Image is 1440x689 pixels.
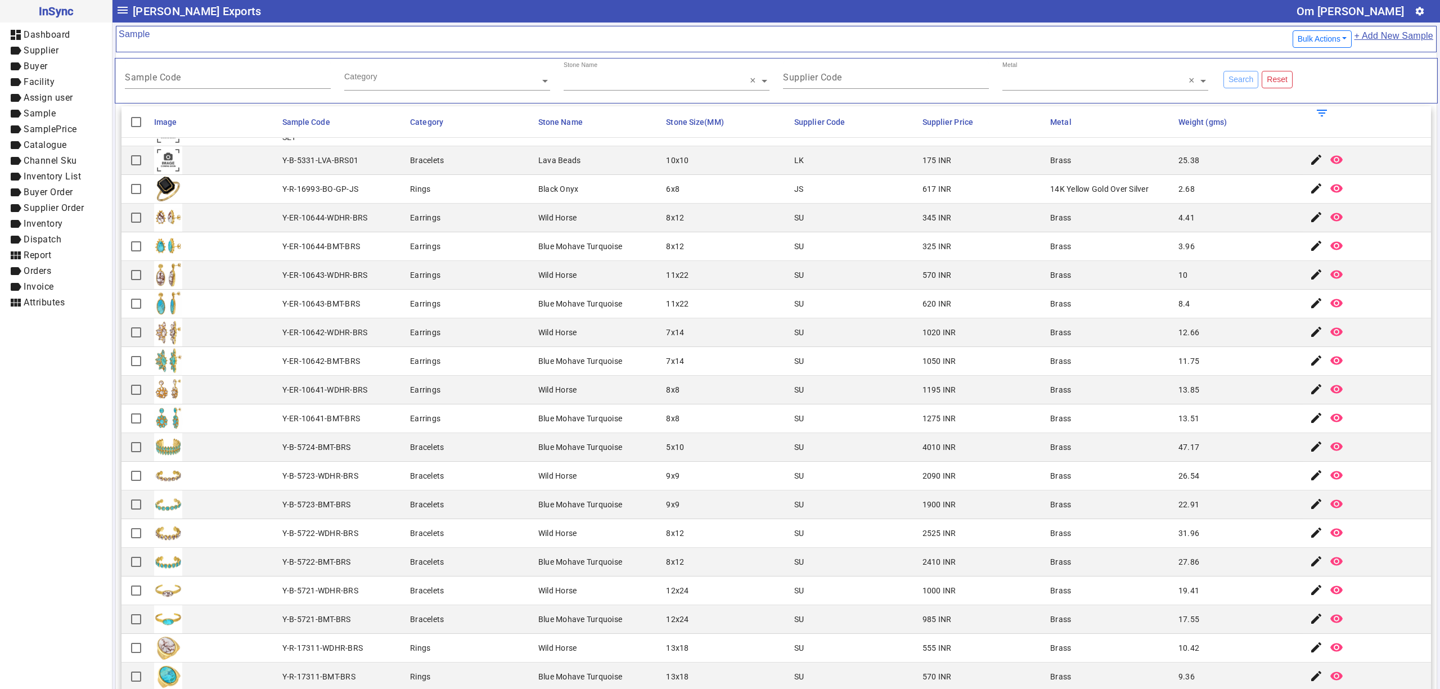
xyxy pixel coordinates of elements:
div: Bracelets [410,528,444,539]
mat-icon: edit [1309,469,1323,482]
div: 31.96 [1178,528,1199,539]
div: 2410 INR [922,556,956,568]
div: Bracelets [410,556,444,568]
mat-icon: remove_red_eye [1330,210,1343,224]
div: SU [794,327,804,338]
img: 5dc24616-6597-4f56-a647-f796db2dce2e [154,577,182,605]
mat-icon: edit [1309,296,1323,310]
div: Brass [1050,384,1071,395]
div: 22.91 [1178,499,1199,510]
img: comingsoon.png [154,146,182,174]
mat-icon: remove_red_eye [1330,296,1343,310]
div: 1900 INR [922,499,956,510]
div: Blue Mohave Turquoise [538,298,622,309]
div: Brass [1050,298,1071,309]
div: 1275 INR [922,413,956,424]
div: SU [794,413,804,424]
mat-icon: edit [1309,612,1323,625]
div: 11x22 [666,269,688,281]
div: Y-R-17311-WDHR-BRS [282,642,363,654]
div: SU [794,499,804,510]
div: LK [794,155,804,166]
span: Inventory [24,218,63,229]
mat-icon: label [9,186,22,199]
div: Wild Horse [538,585,577,596]
div: Bracelets [410,155,444,166]
div: SU [794,384,804,395]
div: Earrings [410,269,440,281]
div: Y-B-5722-BMT-BRS [282,556,351,568]
mat-icon: edit [1309,182,1323,195]
img: 19aa16d8-e786-4f40-b298-aa22f4ac4f83 [154,605,182,633]
mat-icon: menu [116,3,129,17]
div: Lava Beads [538,155,581,166]
div: Bracelets [410,614,444,625]
div: Wild Horse [538,470,577,481]
div: Brass [1050,413,1071,424]
mat-icon: remove_red_eye [1330,526,1343,539]
div: SU [794,355,804,367]
span: Category [410,118,443,127]
div: Blue Mohave Turquoise [538,614,622,625]
div: 2.68 [1178,183,1195,195]
div: Y-ER-10644-WDHR-BRS [282,212,368,223]
mat-icon: label [9,217,22,231]
div: SU [794,298,804,309]
div: SU [794,556,804,568]
div: 345 INR [922,212,952,223]
mat-icon: label [9,264,22,278]
div: 4.41 [1178,212,1195,223]
mat-icon: label [9,44,22,57]
div: Brass [1050,470,1071,481]
div: Y-ER-10644-BMT-BRS [282,241,361,252]
div: Y-B-5721-WDHR-BRS [282,585,358,596]
img: 84cbd174-394c-43c0-b938-5fef15ec49f0 [154,433,182,461]
mat-icon: edit [1309,325,1323,339]
div: Y-R-17311-BMT-BRS [282,671,355,682]
div: 2090 INR [922,470,956,481]
mat-icon: dashboard [9,28,22,42]
div: 13.85 [1178,384,1199,395]
div: 7x14 [666,327,684,338]
div: 325 INR [922,241,952,252]
div: Wild Horse [538,327,577,338]
mat-icon: label [9,91,22,105]
div: Y-B-5331-LVA-BRS01 [282,155,359,166]
div: Brass [1050,327,1071,338]
span: Supplier Order [24,202,84,213]
div: 985 INR [922,614,952,625]
mat-icon: remove_red_eye [1330,469,1343,482]
div: Wild Horse [538,269,577,281]
mat-icon: remove_red_eye [1330,583,1343,597]
div: Brass [1050,528,1071,539]
mat-icon: label [9,280,22,294]
div: Y-ER-10643-WDHR-BRS [282,269,368,281]
span: Catalogue [24,139,67,150]
mat-icon: edit [1309,583,1323,597]
div: Y-ER-10642-WDHR-BRS [282,327,368,338]
div: Y-B-5721-BMT-BRS [282,614,351,625]
span: [PERSON_NAME] Exports [133,2,261,20]
mat-icon: label [9,170,22,183]
div: SU [794,470,804,481]
div: Earrings [410,327,440,338]
mat-icon: edit [1309,497,1323,511]
div: 26.54 [1178,470,1199,481]
mat-icon: edit [1309,153,1323,166]
div: Earrings [410,212,440,223]
span: Image [154,118,177,127]
div: Wild Horse [538,528,577,539]
mat-icon: label [9,60,22,73]
img: 5a0ea7d3-f0e2-4a27-b6e3-e7d368808c24 [154,376,182,404]
img: 8b889667-9dde-4986-916d-74833ede7738 [154,175,182,203]
div: Wild Horse [538,212,577,223]
div: 47.17 [1178,442,1199,453]
span: Channel Sku [24,155,77,166]
div: Brass [1050,241,1071,252]
div: 617 INR [922,183,952,195]
span: Clear all [750,75,759,87]
span: Stone Size(MM) [666,118,723,127]
div: 570 INR [922,671,952,682]
div: 8.4 [1178,298,1190,309]
span: Supplier Code [794,118,845,127]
